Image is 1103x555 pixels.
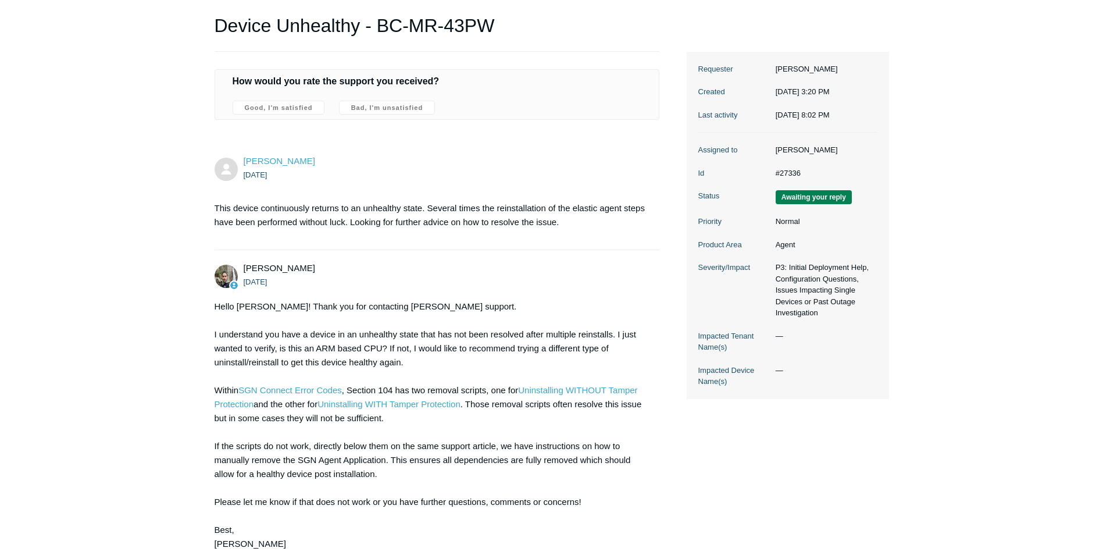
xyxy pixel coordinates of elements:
[698,144,770,156] dt: Assigned to
[770,330,877,342] dd: —
[770,63,877,75] dd: [PERSON_NAME]
[698,216,770,227] dt: Priority
[770,239,877,251] dd: Agent
[238,385,342,395] a: SGN Connect Error Codes
[770,144,877,156] dd: [PERSON_NAME]
[244,170,267,179] time: 08/12/2025, 15:20
[776,190,852,204] span: We are waiting for you to respond
[233,101,325,115] label: Good, I'm satisfied
[698,190,770,202] dt: Status
[215,300,648,551] div: Hello [PERSON_NAME]! Thank you for contacting [PERSON_NAME] support. I understand you have a devi...
[770,365,877,376] dd: —
[770,216,877,227] dd: Normal
[698,63,770,75] dt: Requester
[698,239,770,251] dt: Product Area
[244,277,267,286] time: 08/12/2025, 15:39
[698,330,770,353] dt: Impacted Tenant Name(s)
[233,74,642,88] h4: How would you rate the support you received?
[776,87,830,96] time: 08/12/2025, 15:20
[770,168,877,179] dd: #27336
[215,201,648,229] p: This device continuously returns to an unhealthy state. Several times the reinstallation of the e...
[698,86,770,98] dt: Created
[215,12,660,52] h1: Device Unhealthy - BC-MR-43PW
[770,262,877,319] dd: P3: Initial Deployment Help, Configuration Questions, Issues Impacting Single Devices or Past Out...
[698,109,770,121] dt: Last activity
[698,365,770,387] dt: Impacted Device Name(s)
[317,399,461,409] a: Uninstalling WITH Tamper Protection
[698,168,770,179] dt: Id
[244,156,315,166] span: Bertrand Logan
[244,156,315,166] a: [PERSON_NAME]
[698,262,770,273] dt: Severity/Impact
[339,101,435,115] label: Bad, I'm unsatisfied
[244,263,315,273] span: Michael Tjader
[776,111,830,119] time: 09/01/2025, 20:02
